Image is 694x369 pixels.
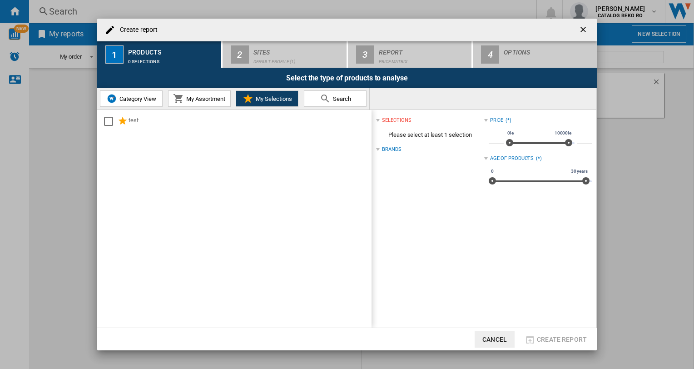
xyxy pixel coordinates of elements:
span: My Assortment [184,95,225,102]
div: 3 [356,45,374,64]
div: test [129,116,370,127]
div: Brands [382,146,401,153]
ng-md-icon: getI18NText('BUTTONS.CLOSE_DIALOG') [579,25,590,36]
span: 0 [490,168,495,175]
div: 0 selections [128,55,218,64]
button: getI18NText('BUTTONS.CLOSE_DIALOG') [575,21,593,39]
span: 30 years [570,168,589,175]
div: Price Matrix [379,55,468,64]
div: Sites [253,45,343,55]
button: 3 Report Price Matrix [348,41,473,68]
div: selections [382,117,411,124]
button: Category View [100,90,163,107]
div: Price [490,117,504,124]
button: Create report [522,331,590,348]
button: 1 Products 0 selections [97,41,222,68]
span: Category View [117,95,156,102]
md-checkbox: Select [104,116,118,127]
span: Search [331,95,351,102]
button: 4 Options [473,41,597,68]
div: 4 [481,45,499,64]
div: Products [128,45,218,55]
div: Options [504,45,593,55]
h4: Create report [115,25,158,35]
button: Search [304,90,367,107]
img: wiser-icon-blue.png [106,93,117,104]
div: Report [379,45,468,55]
span: My Selections [253,95,292,102]
span: 10000le [553,130,573,137]
div: Select the type of products to analyse [97,68,597,88]
div: 1 [105,45,124,64]
button: My Assortment [168,90,231,107]
div: Age of products [490,155,534,162]
span: 0le [506,130,515,137]
button: My Selections [236,90,298,107]
div: Default profile (1) [253,55,343,64]
button: 2 Sites Default profile (1) [223,41,347,68]
div: 2 [231,45,249,64]
button: Cancel [475,331,515,348]
span: Please select at least 1 selection [376,126,484,144]
span: Create report [537,336,587,343]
